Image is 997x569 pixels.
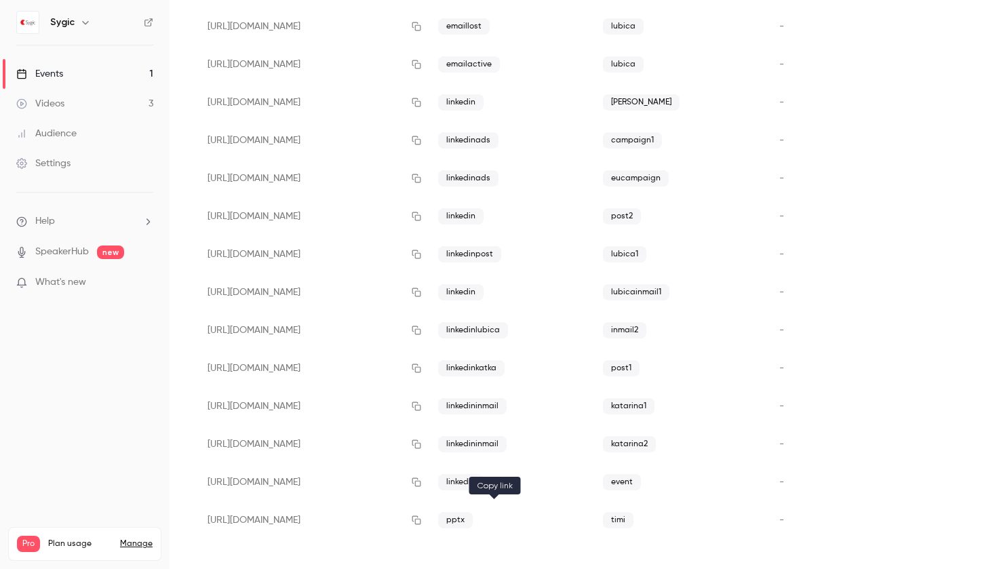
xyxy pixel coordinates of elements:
span: Pro [17,536,40,552]
span: - [779,212,784,221]
span: linkedin [438,284,484,300]
span: - [779,288,784,297]
span: - [779,136,784,145]
span: - [779,98,784,107]
div: [URL][DOMAIN_NAME] [197,83,427,121]
div: Settings [16,157,71,170]
span: post2 [603,208,641,224]
span: lubica [603,56,644,73]
span: emaillost [438,18,490,35]
span: katarina1 [603,398,654,414]
span: lubica [603,18,644,35]
span: inmail2 [603,322,646,338]
div: [URL][DOMAIN_NAME] [197,463,427,501]
span: - [779,364,784,373]
div: Audience [16,127,77,140]
span: lubicainmail1 [603,284,669,300]
span: - [779,326,784,335]
span: lubica1 [603,246,646,262]
span: katarina2 [603,436,656,452]
span: new [97,246,124,259]
li: help-dropdown-opener [16,214,153,229]
div: Events [16,67,63,81]
span: linkedinpost [438,246,501,262]
span: - [779,401,784,411]
span: linkedin [438,208,484,224]
span: - [779,174,784,183]
div: [URL][DOMAIN_NAME] [197,349,427,387]
span: event [603,474,641,490]
span: - [779,250,784,259]
h6: Sygic [50,16,75,29]
span: linkedinkatka [438,360,505,376]
span: linkedininmail [438,436,507,452]
div: [URL][DOMAIN_NAME] [197,425,427,463]
div: [URL][DOMAIN_NAME] [197,45,427,83]
div: [URL][DOMAIN_NAME] [197,121,427,159]
span: campaign1 [603,132,662,149]
div: [URL][DOMAIN_NAME] [197,273,427,311]
div: [URL][DOMAIN_NAME] [197,7,427,45]
span: timi [603,512,633,528]
span: - [779,22,784,31]
div: [URL][DOMAIN_NAME] [197,387,427,425]
span: post1 [603,360,640,376]
div: Videos [16,97,64,111]
img: Sygic [17,12,39,33]
span: What's new [35,275,86,290]
iframe: Noticeable Trigger [137,277,153,289]
span: Plan usage [48,538,112,549]
span: linkedin [438,94,484,111]
span: - [779,477,784,487]
span: Help [35,214,55,229]
span: eucampaign [603,170,669,187]
span: - [779,515,784,525]
span: emailactive [438,56,500,73]
span: linkedinads [438,132,498,149]
div: [URL][DOMAIN_NAME] [197,197,427,235]
div: [URL][DOMAIN_NAME] [197,235,427,273]
div: [URL][DOMAIN_NAME] [197,501,427,539]
span: linkedininmail [438,398,507,414]
a: Manage [120,538,153,549]
span: linkedin [438,474,484,490]
span: linkedinads [438,170,498,187]
span: linkedinlubica [438,322,508,338]
span: - [779,60,784,69]
a: SpeakerHub [35,245,89,259]
span: pptx [438,512,473,528]
span: [PERSON_NAME] [603,94,680,111]
div: [URL][DOMAIN_NAME] [197,311,427,349]
div: [URL][DOMAIN_NAME] [197,159,427,197]
span: - [779,439,784,449]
